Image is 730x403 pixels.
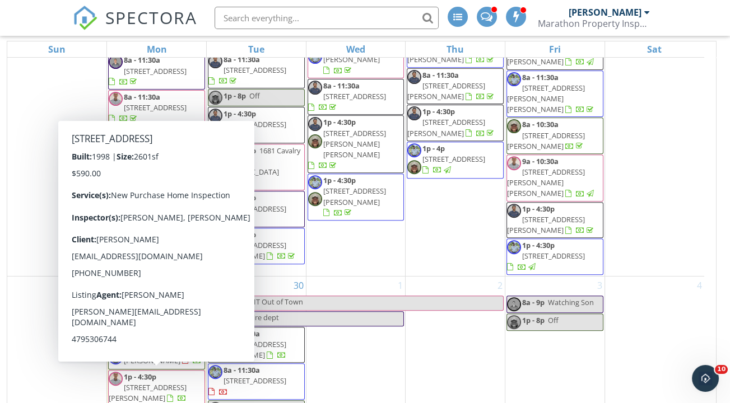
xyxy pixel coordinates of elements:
[506,238,603,275] a: 1p - 4:30p [STREET_ADDRESS]
[108,90,205,126] a: 8a - 11:30a [STREET_ADDRESS]
[13,205,35,227] img: Profile image for Support
[145,41,169,57] a: Monday
[308,81,322,95] img: preston.jpg
[507,130,585,151] span: [STREET_ADDRESS][PERSON_NAME]
[109,334,123,348] img: 5852373221216282116.jpeg
[40,257,71,269] div: Support
[224,91,246,101] span: 1p - 8p
[109,297,123,311] img: mt_headshot_mar_2023.jpg
[506,154,603,201] a: 9a - 10:30a [STREET_ADDRESS][PERSON_NAME][PERSON_NAME]
[208,240,286,261] span: [STREET_ADDRESS][PERSON_NAME]
[109,129,123,143] img: mt_headshot_mar_2023.jpg
[109,92,187,123] a: 8a - 11:30a [STREET_ADDRESS]
[507,315,521,329] img: 5852373221216282116.jpeg
[124,297,160,307] span: 8a - 11:30a
[124,334,202,365] a: 8a - 11:30a [STREET_ADDRESS][PERSON_NAME]
[13,288,35,310] img: Profile image for Support
[105,6,197,29] span: SPECTORA
[208,339,286,360] span: [STREET_ADDRESS][PERSON_NAME]
[422,143,445,153] span: 1p - 4p
[208,193,222,207] img: cbfaa30a18bf4db0aa7eb345f882e5bb.jpeg
[522,240,555,250] span: 1p - 4:30p
[308,117,386,170] a: 1p - 4:30p [STREET_ADDRESS][PERSON_NAME][PERSON_NAME]
[224,65,286,75] span: [STREET_ADDRESS]
[40,299,71,311] div: Support
[308,174,404,221] a: 1p - 4:30p [STREET_ADDRESS][PERSON_NAME]
[507,297,521,311] img: cbfaa30a18bf4db0aa7eb345f882e5bb.jpeg
[40,50,71,62] div: Support
[224,376,286,386] span: [STREET_ADDRESS]
[124,334,160,344] span: 8a - 11:30a
[208,365,286,396] a: 8a - 11:30a [STREET_ADDRESS]
[224,365,260,375] span: 8a - 11:30a
[40,133,71,145] div: Support
[73,6,97,30] img: The Best Home Inspection Software - Spectora
[109,55,123,69] img: cbfaa30a18bf4db0aa7eb345f882e5bb.jpeg
[26,328,49,336] span: Home
[208,54,286,86] a: 8a - 11:30a [STREET_ADDRESS]
[208,109,286,140] a: 1p - 4:30p [STREET_ADDRESS]
[323,91,386,101] span: [STREET_ADDRESS]
[109,297,187,329] a: 8a - 11:30a [STREET_ADDRESS]
[507,156,596,199] a: 9a - 10:30a [STREET_ADDRESS][PERSON_NAME][PERSON_NAME]
[692,365,719,392] iframe: Intercom live chat
[73,216,104,228] div: • [DATE]
[109,382,187,403] span: [STREET_ADDRESS][PERSON_NAME]
[506,71,603,118] a: 8a - 11:30a [STREET_ADDRESS][PERSON_NAME][PERSON_NAME]
[208,144,305,191] a: 1p - 4:30p 1681 Cavalry Ln, [GEOGRAPHIC_DATA]
[208,109,222,123] img: preston.jpg
[507,240,521,254] img: matthew.jpg
[308,117,322,131] img: preston.jpg
[208,229,222,243] img: matthew.jpg
[208,146,300,177] span: 1681 Cavalry Ln, [GEOGRAPHIC_DATA]
[224,146,256,156] span: 1p - 4:30p
[323,175,386,218] a: 1p - 4:30p [STREET_ADDRESS][PERSON_NAME]
[407,68,504,105] a: 8a - 11:30a [STREET_ADDRESS][PERSON_NAME]
[506,118,603,154] a: 8a - 10:30a [STREET_ADDRESS][PERSON_NAME]
[396,277,405,294] a: Go to October 1, 2025
[208,329,286,360] a: 8a - 11:30a [STREET_ADDRESS][PERSON_NAME]
[208,312,222,326] img: cbfaa30a18bf4db0aa7eb345f882e5bb.jpeg
[308,134,322,148] img: 5852373221216282116.jpeg
[323,186,386,207] span: [STREET_ADDRESS][PERSON_NAME]
[109,146,123,160] img: 5852373221216282116.jpeg
[249,312,279,322] span: Fire dept
[124,344,187,365] span: [STREET_ADDRESS][PERSON_NAME]
[522,297,545,307] span: 8a - 9p
[13,163,35,186] img: Profile image for Support
[62,266,163,288] button: Ask a question
[548,297,594,307] span: Watching Son
[108,296,205,332] a: 8a - 11:30a [STREET_ADDRESS]
[73,15,197,39] a: SPECTORA
[73,50,109,62] div: • 12h ago
[208,91,222,105] img: 5852373221216282116.jpeg
[197,4,217,25] div: Close
[13,81,35,103] img: Profile image for Support
[224,329,260,339] span: 8a - 11:30a
[224,54,260,64] span: 8a - 11:30a
[507,83,585,114] span: [STREET_ADDRESS][PERSON_NAME][PERSON_NAME]
[507,72,596,115] a: 8a - 11:30a [STREET_ADDRESS][PERSON_NAME][PERSON_NAME]
[246,41,267,57] a: Tuesday
[109,183,197,214] a: 1p - 4:30p [STREET_ADDRESS][PERSON_NAME]
[208,296,222,310] img: mt_headshot_mar_2023.jpg
[291,277,306,294] a: Go to September 30, 2025
[548,315,559,325] span: Off
[46,41,68,57] a: Sunday
[208,53,305,89] a: 8a - 11:30a [STREET_ADDRESS]
[40,92,71,104] div: Support
[407,105,504,141] a: 1p - 4:30p [STREET_ADDRESS][PERSON_NAME]
[208,146,222,160] img: mt_headshot_mar_2023.jpg
[522,156,559,166] span: 9a - 10:30a
[208,191,305,227] a: 1p - 4:30p [STREET_ADDRESS]
[507,204,521,218] img: preston.jpg
[407,106,421,120] img: preston.jpg
[224,229,256,240] span: 2p - 5:30p
[208,193,286,224] a: 1p - 4:30p [STREET_ADDRESS]
[323,117,356,127] span: 1p - 4:30p
[109,162,123,176] img: matthew.jpg
[124,372,156,382] span: 1p - 4:30p
[124,139,187,149] span: [STREET_ADDRESS]
[73,92,104,104] div: • [DATE]
[507,156,521,170] img: mt_headshot_mar_2023.jpg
